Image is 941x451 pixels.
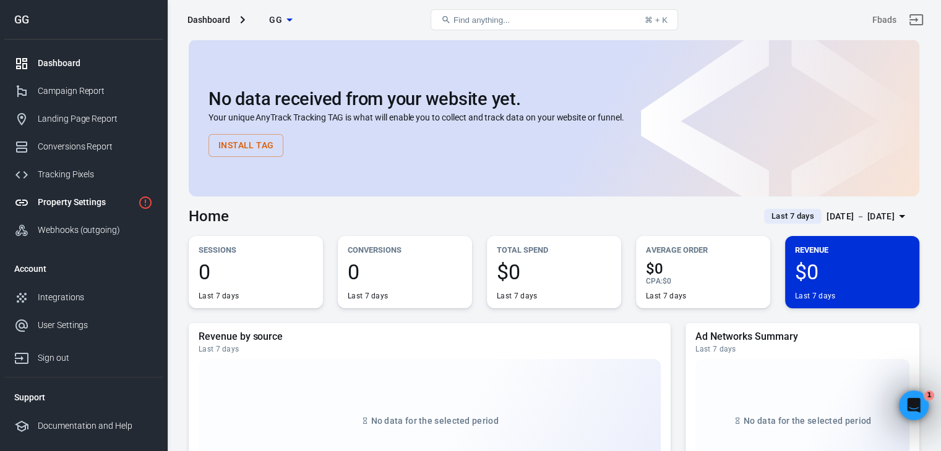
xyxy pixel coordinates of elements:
h5: Ad Networks Summary [695,331,909,343]
span: GG [269,12,282,28]
a: User Settings [4,311,163,339]
div: [DATE] － [DATE] [827,209,895,224]
a: Sign out [4,339,163,372]
li: Support [4,382,163,412]
button: Find anything...⌘ + K [431,9,678,30]
span: 0 [199,261,313,282]
div: Conversions Report [38,140,153,153]
span: Find anything... [453,15,510,25]
span: No data for the selected period [371,416,499,426]
div: Last 7 days [199,291,239,301]
div: Dashboard [38,57,153,70]
a: Sign out [901,5,931,35]
a: Integrations [4,284,163,311]
p: Sessions [199,243,313,256]
span: 1 [924,390,934,400]
a: Webhooks (outgoing) [4,216,163,244]
p: Revenue [795,243,909,256]
div: Account id: tR2bt8Tt [872,14,896,27]
span: No data for the selected period [744,416,871,426]
div: GG [4,14,163,25]
span: $0 [663,277,671,285]
div: Property Settings [38,196,133,209]
div: Dashboard [187,14,230,26]
span: $0 [497,261,611,282]
div: Landing Page Report [38,112,153,125]
a: Landing Page Report [4,105,163,133]
p: Total Spend [497,243,611,256]
a: Campaign Report [4,77,163,105]
div: Last 7 days [795,291,835,301]
div: Documentation and Help [38,419,153,432]
a: Tracking Pixels [4,161,163,188]
div: Last 7 days [348,291,388,301]
button: GG [250,9,312,32]
p: Average Order [646,243,760,256]
button: Last 7 days[DATE] － [DATE] [754,206,919,227]
svg: Property is not installed yet [138,195,153,210]
div: Last 7 days [695,344,909,354]
a: Property Settings [4,188,163,216]
h2: No data received from your website yet. [208,89,900,109]
div: Tracking Pixels [38,168,153,181]
span: Last 7 days [767,210,819,222]
h5: Revenue by source [199,331,661,343]
p: Your unique AnyTrack Tracking TAG is what will enable you to collect and track data on your websi... [208,111,900,124]
div: User Settings [38,319,153,332]
div: Last 7 days [497,291,537,301]
p: Conversions [348,243,462,256]
a: Dashboard [4,49,163,77]
div: Webhooks (outgoing) [38,224,153,237]
div: Last 7 days [199,344,661,354]
iframe: Intercom live chat [899,390,929,420]
div: ⌘ + K [645,15,668,25]
span: CPA : [646,277,663,285]
span: 0 [348,261,462,282]
div: Integrations [38,291,153,304]
div: Sign out [38,352,153,365]
button: Install Tag [208,134,283,157]
div: Last 7 days [646,291,686,301]
h3: Home [189,208,229,225]
div: Campaign Report [38,85,153,98]
li: Account [4,254,163,284]
span: $0 [646,261,760,276]
span: $0 [795,261,909,282]
a: Conversions Report [4,133,163,161]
